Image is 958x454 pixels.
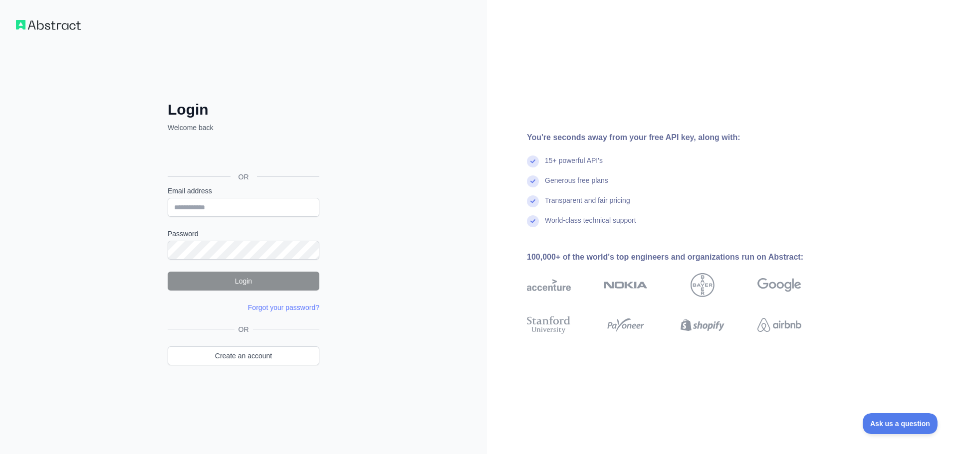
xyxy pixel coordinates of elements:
button: Login [168,272,319,291]
h2: Login [168,101,319,119]
img: airbnb [757,314,801,336]
img: stanford university [527,314,571,336]
span: OR [231,172,257,182]
img: accenture [527,273,571,297]
img: check mark [527,155,539,167]
label: Email address [168,186,319,196]
span: OR [235,324,253,334]
img: nokia [604,273,648,297]
img: google [757,273,801,297]
img: check mark [527,215,539,227]
img: check mark [527,175,539,187]
iframe: Toggle Customer Support [863,413,938,434]
div: You're seconds away from your free API key, along with: [527,132,833,144]
img: Workflow [16,20,81,30]
div: Generous free plans [545,175,608,195]
a: Forgot your password? [248,303,319,311]
div: World-class technical support [545,215,636,235]
img: shopify [681,314,724,336]
img: payoneer [604,314,648,336]
div: 100,000+ of the world's top engineers and organizations run on Abstract: [527,251,833,263]
div: 15+ powerful API's [545,155,603,175]
label: Password [168,229,319,239]
img: check mark [527,195,539,207]
div: Transparent and fair pricing [545,195,630,215]
img: bayer [691,273,715,297]
p: Welcome back [168,123,319,133]
a: Create an account [168,346,319,365]
iframe: Sign in with Google Button [163,144,322,165]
